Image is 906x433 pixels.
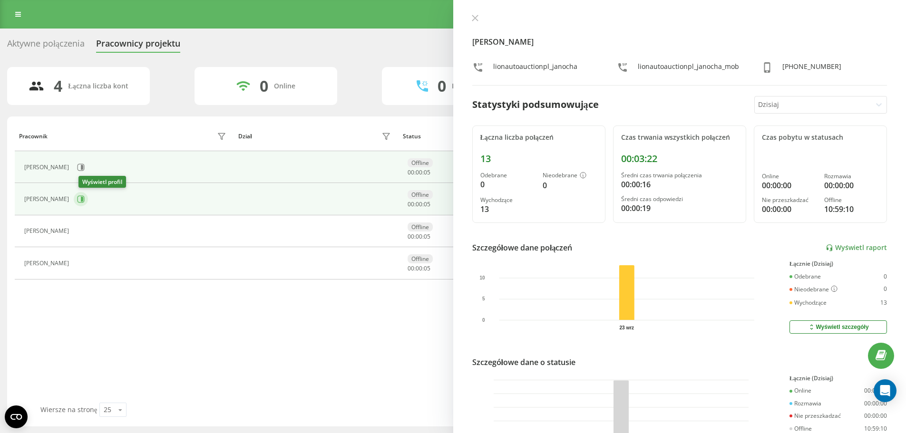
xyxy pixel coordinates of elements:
div: : : [408,233,430,240]
div: [PERSON_NAME] [24,164,71,171]
span: 00 [416,232,422,241]
div: Odebrane [480,172,535,179]
div: Offline [408,222,433,231]
div: 0 [438,77,446,95]
div: Rozmawiają [452,82,490,90]
button: Open CMP widget [5,405,28,428]
div: 00:03:22 [621,153,738,164]
div: lionautoauctionpl_janocha [493,62,577,76]
div: Czas trwania wszystkich połączeń [621,134,738,142]
div: [PERSON_NAME] [24,228,71,234]
div: 00:00:19 [621,202,738,214]
div: Szczegółowe dane połączeń [472,242,573,253]
div: Nie przeszkadzać [789,413,841,419]
div: Odebrane [789,273,821,280]
div: Łącznie (Dzisiaj) [789,375,887,382]
div: 10:59:10 [824,203,879,215]
div: Offline [408,158,433,167]
div: Nieodebrane [789,286,838,293]
div: 25 [104,405,111,414]
div: Open Intercom Messenger [874,379,896,402]
div: 00:00:16 [621,179,738,190]
h4: [PERSON_NAME] [472,36,887,48]
text: 23 wrz [619,325,634,330]
span: 00 [416,264,422,272]
div: Nie przeszkadzać [762,197,817,203]
div: Łącznie (Dzisiaj) [789,260,887,267]
span: 05 [424,264,430,272]
div: 00:00:00 [824,180,879,191]
div: Offline [824,197,879,203]
div: 0 [480,179,535,190]
div: 0 [884,273,887,280]
span: 05 [424,232,430,241]
span: 05 [424,168,430,176]
div: Statystyki podsumowujące [472,97,599,112]
span: 00 [408,168,414,176]
div: Rozmawia [789,400,821,407]
a: Wyświetl raport [826,244,887,252]
div: 0 [543,180,597,191]
div: Rozmawia [824,173,879,180]
div: Pracownik [19,133,48,140]
div: 13 [880,299,887,306]
div: 0 [260,77,268,95]
div: Offline [789,425,812,432]
div: 00:00:00 [864,413,887,419]
div: Wyświetl profil [78,176,126,188]
span: 00 [416,200,422,208]
text: 0 [482,318,485,323]
div: 0 [884,286,887,293]
div: Online [762,173,817,180]
div: : : [408,265,430,272]
div: Offline [408,254,433,263]
div: Aktywne połączenia [7,38,85,53]
div: Średni czas odpowiedzi [621,196,738,202]
div: [PERSON_NAME] [24,196,71,202]
div: Status [403,133,421,140]
div: : : [408,169,430,176]
div: 00:00:00 [864,387,887,394]
div: 00:00:00 [864,400,887,407]
div: Online [274,82,295,90]
div: 10:59:10 [864,425,887,432]
span: Wiersze na stronę [40,405,97,414]
button: Wyświetl szczegóły [789,320,887,334]
div: Wyświetl szczegóły [808,323,868,331]
div: [PHONE_NUMBER] [782,62,841,76]
div: Dział [238,133,252,140]
div: Nieodebrane [543,172,597,180]
div: Wychodzące [480,197,535,203]
div: 00:00:00 [762,180,817,191]
div: Wychodzące [789,299,827,306]
div: Online [789,387,811,394]
div: lionautoauctionpl_janocha_mob [638,62,739,76]
div: : : [408,201,430,208]
div: Szczegółowe dane o statusie [472,356,575,368]
span: 00 [416,168,422,176]
div: Łączna liczba kont [68,82,128,90]
div: 00:00:00 [762,203,817,215]
div: 4 [54,77,62,95]
div: Offline [408,190,433,199]
div: 13 [480,203,535,215]
span: 05 [424,200,430,208]
span: 00 [408,232,414,241]
div: Pracownicy projektu [96,38,180,53]
text: 5 [482,297,485,302]
div: Czas pobytu w statusach [762,134,879,142]
span: 00 [408,264,414,272]
span: 00 [408,200,414,208]
div: [PERSON_NAME] [24,260,71,267]
div: Średni czas trwania połączenia [621,172,738,179]
div: Łączna liczba połączeń [480,134,597,142]
div: 13 [480,153,597,164]
text: 10 [479,276,485,281]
